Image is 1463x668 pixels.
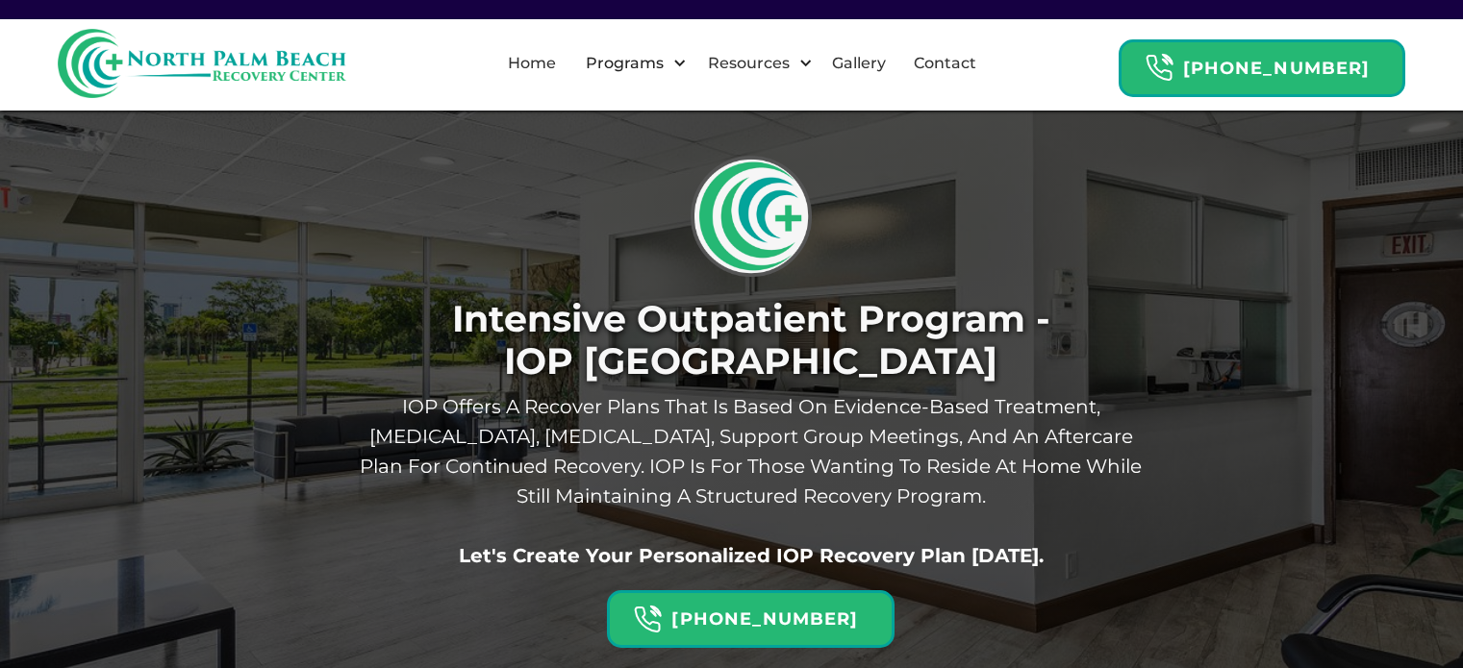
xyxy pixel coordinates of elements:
[569,33,692,94] div: Programs
[902,33,988,94] a: Contact
[607,581,894,648] a: Header Calendar Icons[PHONE_NUMBER]
[1183,58,1370,79] strong: [PHONE_NUMBER]
[633,605,662,634] img: Header Calendar Icons
[496,33,568,94] a: Home
[820,33,897,94] a: Gallery
[671,608,858,630] strong: [PHONE_NUMBER]
[692,33,818,94] div: Resources
[459,544,1044,567] strong: Let's create your personalized IOP recovery plan [DATE].
[352,298,1150,383] h1: Intensive Outpatient Program - IOP [GEOGRAPHIC_DATA]
[1145,53,1173,83] img: Header Calendar Icons
[352,392,1150,571] p: IOP offers A recover plans that Is Based On evidence-based treatment, [MEDICAL_DATA], [MEDICAL_DA...
[1119,30,1405,97] a: Header Calendar Icons[PHONE_NUMBER]
[703,52,795,75] div: Resources
[581,52,668,75] div: Programs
